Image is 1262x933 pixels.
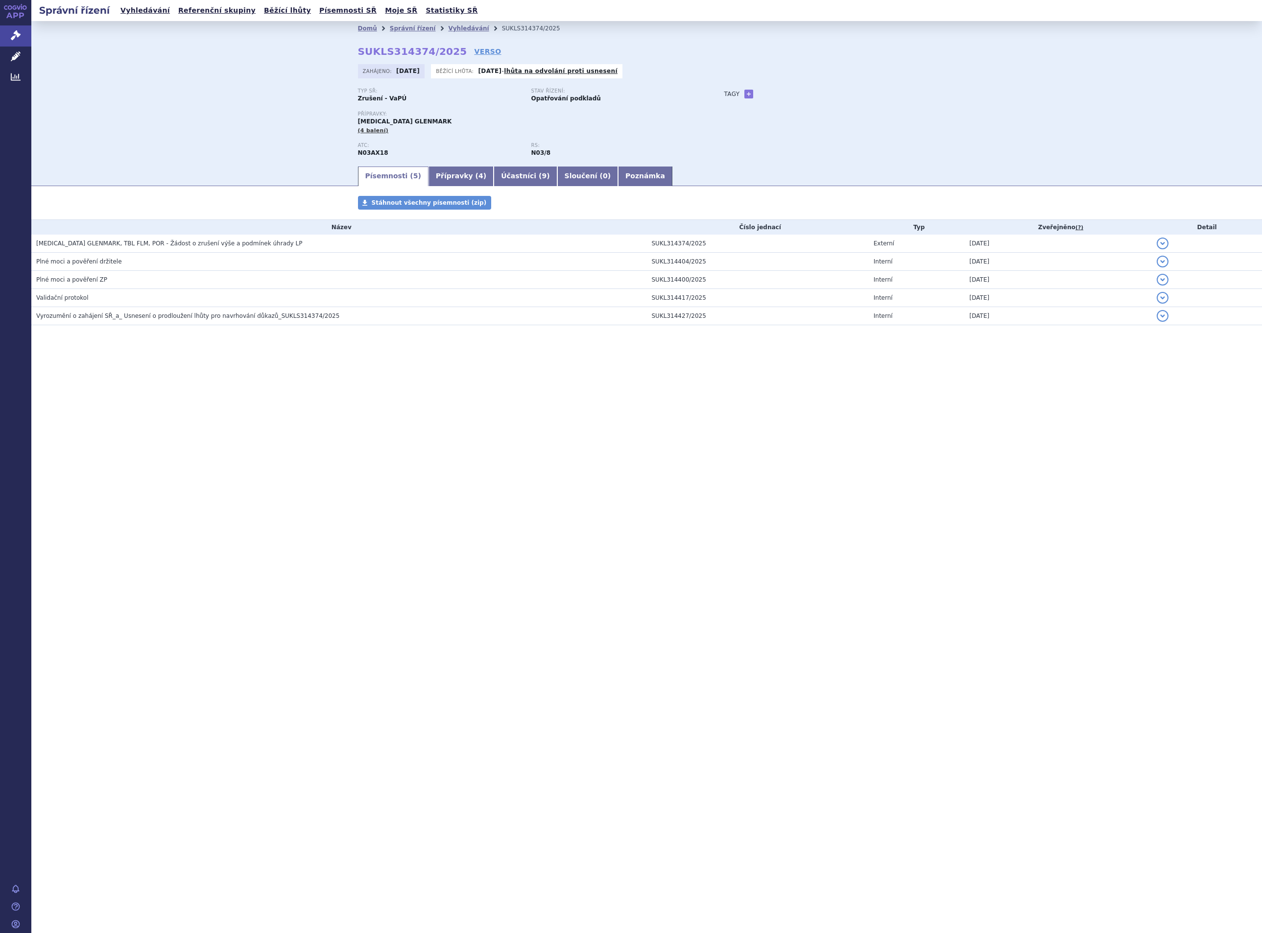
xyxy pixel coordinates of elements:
strong: [DATE] [396,68,420,74]
a: Statistiky SŘ [423,4,480,17]
td: [DATE] [965,271,1152,289]
span: Zahájeno: [363,67,394,75]
span: Interní [874,312,893,319]
span: Validační protokol [36,294,89,301]
strong: SUKLS314374/2025 [358,46,467,57]
p: Stav řízení: [531,88,695,94]
strong: [DATE] [478,68,501,74]
strong: Zrušení - VaPÚ [358,95,407,102]
button: detail [1157,274,1168,286]
span: Externí [874,240,894,247]
span: [MEDICAL_DATA] GLENMARK [358,118,452,125]
a: Moje SŘ [382,4,420,17]
button: detail [1157,256,1168,267]
a: lhůta na odvolání proti usnesení [504,68,618,74]
th: Číslo jednací [647,220,869,235]
a: Účastníci (9) [494,167,557,186]
a: Písemnosti SŘ [316,4,380,17]
th: Zveřejněno [965,220,1152,235]
a: Poznámka [618,167,672,186]
strong: Opatřování podkladů [531,95,601,102]
a: + [744,90,753,98]
a: Stáhnout všechny písemnosti (zip) [358,196,492,210]
span: 9 [542,172,547,180]
a: Písemnosti (5) [358,167,429,186]
p: - [478,67,618,75]
span: 5 [413,172,418,180]
a: VERSO [474,47,501,56]
span: (4 balení) [358,127,389,134]
span: Vyrozumění o zahájení SŘ_a_ Usnesení o prodloužení lhůty pro navrhování důkazů_SUKLS314374/2025 [36,312,339,319]
a: Sloučení (0) [557,167,618,186]
strong: LAKOSAMID [358,149,388,156]
span: Plné moci a pověření držitele [36,258,122,265]
span: Plné moci a pověření ZP [36,276,107,283]
button: detail [1157,310,1168,322]
h2: Správní řízení [31,3,118,17]
p: Typ SŘ: [358,88,522,94]
span: 4 [478,172,483,180]
th: Název [31,220,647,235]
a: Domů [358,25,377,32]
button: detail [1157,238,1168,249]
span: LACOSAMIDE GLENMARK, TBL FLM, POR - Žádost o zrušení výše a podmínek úhrady LP [36,240,302,247]
td: SUKL314400/2025 [647,271,869,289]
p: Přípravky: [358,111,705,117]
span: Interní [874,258,893,265]
a: Referenční skupiny [175,4,259,17]
li: SUKLS314374/2025 [502,21,573,36]
button: detail [1157,292,1168,304]
p: RS: [531,143,695,148]
span: 0 [603,172,608,180]
a: Přípravky (4) [429,167,494,186]
th: Detail [1152,220,1262,235]
td: SUKL314404/2025 [647,253,869,271]
td: [DATE] [965,253,1152,271]
td: SUKL314427/2025 [647,307,869,325]
a: Vyhledávání [118,4,173,17]
td: SUKL314417/2025 [647,289,869,307]
a: Běžící lhůty [261,4,314,17]
td: [DATE] [965,307,1152,325]
td: [DATE] [965,289,1152,307]
td: SUKL314374/2025 [647,235,869,253]
th: Typ [869,220,965,235]
span: Interní [874,276,893,283]
span: Interní [874,294,893,301]
abbr: (?) [1075,224,1083,231]
h3: Tagy [724,88,740,100]
p: ATC: [358,143,522,148]
span: Stáhnout všechny písemnosti (zip) [372,199,487,206]
a: Správní řízení [390,25,436,32]
span: Běžící lhůta: [436,67,476,75]
strong: lacosamid [531,149,550,156]
td: [DATE] [965,235,1152,253]
a: Vyhledávání [448,25,489,32]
